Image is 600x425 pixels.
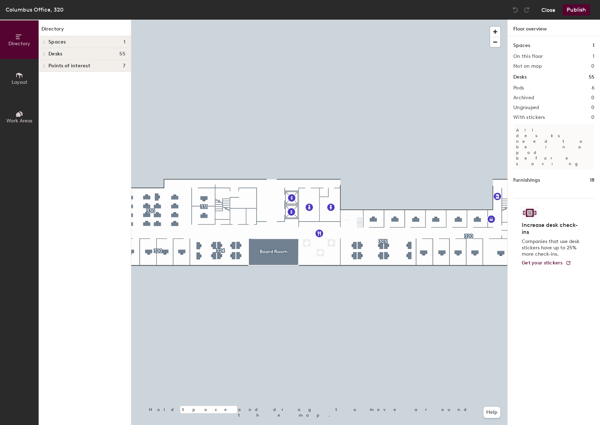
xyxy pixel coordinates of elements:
[522,222,582,236] h4: Increase desk check-ins
[541,4,555,15] button: Close
[522,260,571,266] a: Get your stickers
[6,118,32,124] span: Work Areas
[48,63,90,69] span: Points of interest
[590,176,594,184] h1: 18
[483,407,500,418] button: Help
[512,6,519,13] img: Undo
[513,85,524,91] h2: Pods
[119,51,125,57] span: 55
[522,207,538,219] img: Sticker logo
[39,25,131,36] h1: Directory
[513,63,542,69] h2: Not on map
[48,39,66,45] span: Spaces
[562,4,590,15] button: Publish
[593,54,594,59] h2: 1
[513,176,540,184] h1: Furnishings
[591,105,594,110] h2: 0
[513,105,539,110] h2: Ungrouped
[513,54,543,59] h2: On this floor
[513,42,530,49] h1: Spaces
[522,238,582,257] p: Companies that use desk stickers have up to 25% more check-ins.
[124,39,125,45] span: 1
[123,63,125,69] span: 7
[513,95,534,101] h2: Archived
[513,73,527,81] h1: Desks
[592,85,594,91] h2: 6
[513,124,594,169] p: All desks need to be in a pod before saving
[593,42,594,49] h1: 1
[522,260,563,266] span: Get your stickers
[12,79,27,85] span: Layout
[523,6,530,13] img: Redo
[591,115,594,120] h2: 0
[591,95,594,101] h2: 0
[8,41,30,47] span: Directory
[6,5,64,14] div: Columbus Office, 320
[591,63,594,69] h2: 0
[589,73,594,81] h1: 55
[508,20,600,36] h1: Floor overview
[48,51,62,57] span: Desks
[513,115,545,120] h2: With stickers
